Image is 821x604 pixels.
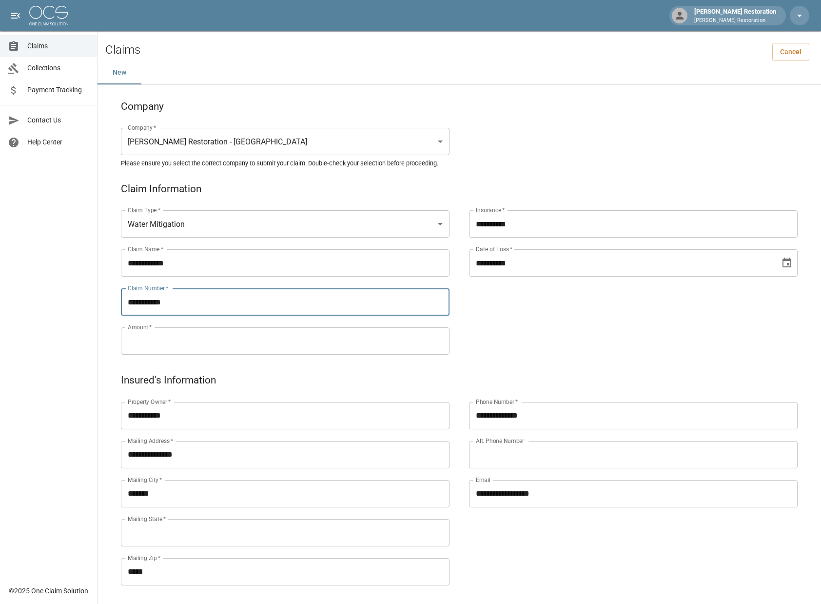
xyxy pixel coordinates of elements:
label: Alt. Phone Number [476,437,524,445]
p: [PERSON_NAME] Restoration [694,17,776,25]
label: Mailing City [128,476,162,484]
span: Claims [27,41,89,51]
h2: Claims [105,43,140,57]
div: Water Mitigation [121,210,450,238]
a: Cancel [772,43,809,61]
div: [PERSON_NAME] Restoration [690,7,780,24]
label: Phone Number [476,398,518,406]
img: ocs-logo-white-transparent.png [29,6,68,25]
label: Claim Type [128,206,160,214]
label: Date of Loss [476,245,512,253]
label: Property Owner [128,398,171,406]
div: © 2025 One Claim Solution [9,586,88,596]
span: Collections [27,63,89,73]
label: Company [128,123,156,132]
span: Help Center [27,137,89,147]
label: Claim Name [128,245,163,253]
label: Email [476,476,490,484]
label: Amount [128,323,152,331]
label: Insurance [476,206,505,214]
span: Contact Us [27,115,89,125]
label: Mailing Zip [128,554,161,562]
div: [PERSON_NAME] Restoration - [GEOGRAPHIC_DATA] [121,128,450,155]
button: open drawer [6,6,25,25]
label: Mailing State [128,515,166,523]
span: Payment Tracking [27,85,89,95]
label: Mailing Address [128,437,173,445]
label: Claim Number [128,284,168,292]
button: Choose date, selected date is Aug 28, 2025 [777,253,797,273]
button: New [98,61,141,84]
div: dynamic tabs [98,61,821,84]
h5: Please ensure you select the correct company to submit your claim. Double-check your selection be... [121,159,798,167]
